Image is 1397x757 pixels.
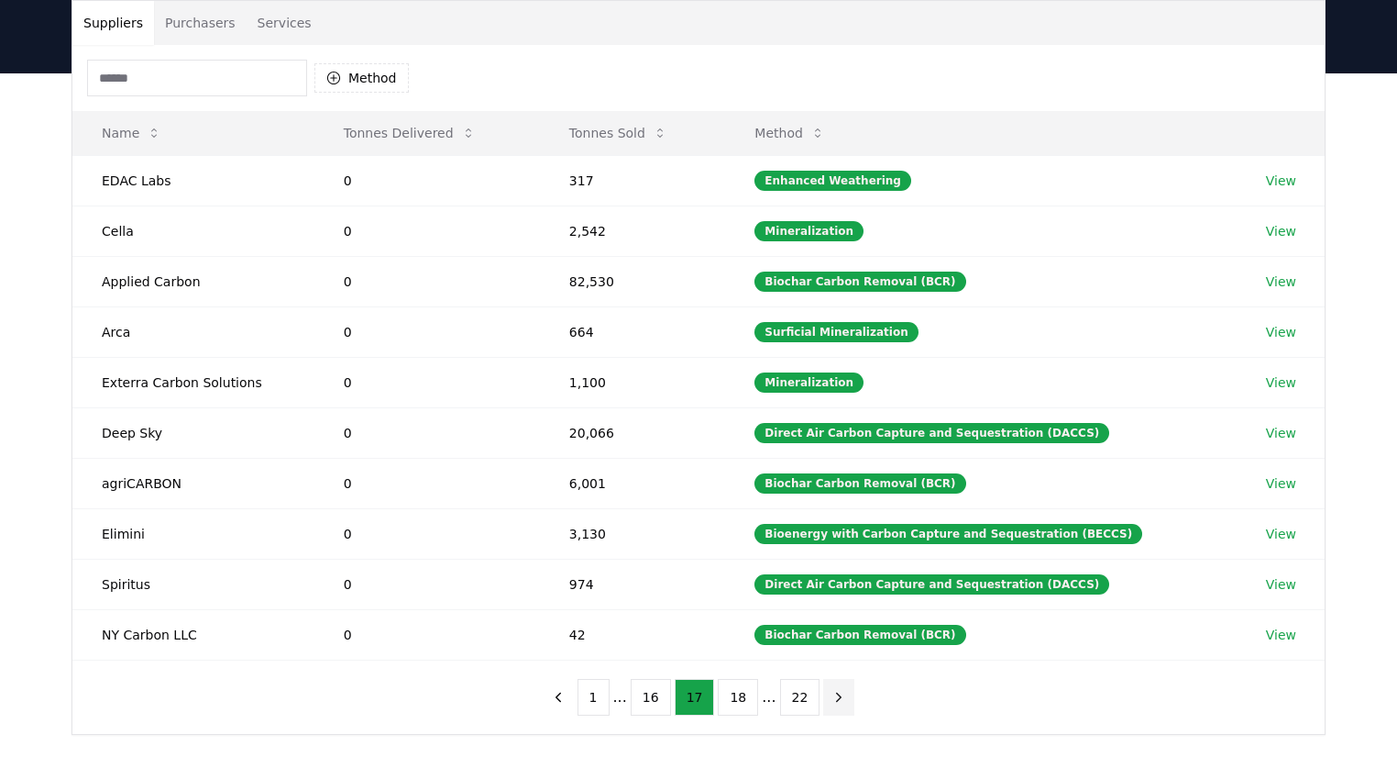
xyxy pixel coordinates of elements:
[754,574,1109,595] div: Direct Air Carbon Capture and Sequestration (DACCS)
[314,508,540,559] td: 0
[540,357,726,407] td: 1,100
[754,625,965,645] div: Biochar Carbon Removal (BCR)
[72,256,314,306] td: Applied Carbon
[762,686,775,708] li: ...
[675,679,715,716] button: 17
[540,306,726,357] td: 664
[754,322,918,342] div: Surficial Mineralization
[540,559,726,609] td: 974
[72,407,314,458] td: Deep Sky
[1266,373,1296,392] a: View
[314,559,540,609] td: 0
[754,423,1109,443] div: Direct Air Carbon Capture and Sequestration (DACCS)
[72,206,314,256] td: Cella
[314,458,540,508] td: 0
[72,559,314,609] td: Spiritus
[154,1,247,45] button: Purchasers
[72,155,314,206] td: EDAC Labs
[314,357,540,407] td: 0
[540,508,726,559] td: 3,130
[72,458,314,508] td: agriCARBON
[543,679,574,716] button: previous page
[87,115,176,151] button: Name
[72,1,154,45] button: Suppliers
[631,679,671,716] button: 16
[754,524,1142,544] div: Bioenergy with Carbon Capture and Sequestration (BECCS)
[577,679,610,716] button: 1
[72,508,314,559] td: Elimini
[718,679,758,716] button: 18
[780,679,820,716] button: 22
[72,357,314,407] td: Exterra Carbon Solutions
[314,609,540,660] td: 0
[1266,323,1296,341] a: View
[823,679,854,716] button: next page
[613,686,627,708] li: ...
[1266,273,1296,291] a: View
[247,1,323,45] button: Services
[1266,172,1296,190] a: View
[754,272,965,292] div: Biochar Carbon Removal (BCR)
[1266,474,1296,493] a: View
[740,115,840,151] button: Method
[540,155,726,206] td: 317
[314,407,540,458] td: 0
[314,155,540,206] td: 0
[72,609,314,660] td: NY Carbon LLC
[754,171,911,191] div: Enhanced Weathering
[754,473,965,494] div: Biochar Carbon Removal (BCR)
[540,206,726,256] td: 2,542
[72,306,314,357] td: Arca
[314,63,409,93] button: Method
[540,256,726,306] td: 82,530
[540,609,726,660] td: 42
[1266,575,1296,594] a: View
[329,115,490,151] button: Tonnes Delivered
[1266,626,1296,644] a: View
[1266,222,1296,240] a: View
[1266,424,1296,442] a: View
[754,221,863,241] div: Mineralization
[314,306,540,357] td: 0
[314,206,540,256] td: 0
[540,458,726,508] td: 6,001
[555,115,682,151] button: Tonnes Sold
[754,373,863,393] div: Mineralization
[540,407,726,458] td: 20,066
[1266,525,1296,543] a: View
[314,256,540,306] td: 0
